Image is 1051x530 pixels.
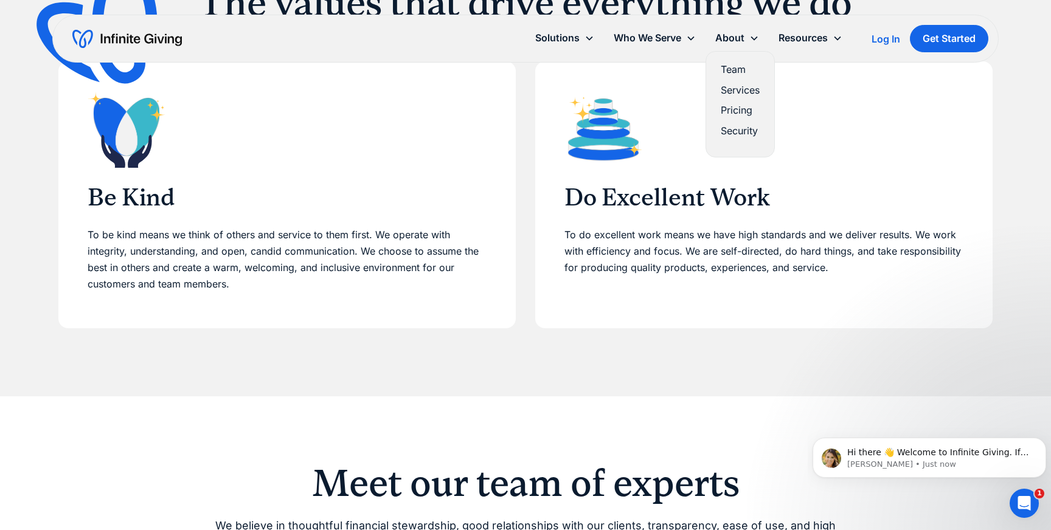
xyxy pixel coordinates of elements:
a: Security [721,123,760,139]
h3: Be Kind [88,183,487,212]
div: Resources [769,25,852,51]
div: Who We Serve [614,30,681,46]
div: About [706,25,769,51]
p: To be kind means we think of others and service to them first. We operate with integrity, underst... [88,227,487,293]
span: 1 [1035,489,1044,498]
div: About [715,30,744,46]
a: home [72,29,182,49]
p: To do excellent work means we have high standards and we deliver results. We work with efficiency... [564,227,963,293]
div: Who We Serve [604,25,706,51]
div: Solutions [525,25,604,51]
div: Resources [779,30,828,46]
nav: About [706,51,775,157]
div: Log In [872,34,900,44]
a: Services [721,82,760,98]
a: Team [721,61,760,78]
a: Get Started [910,25,988,52]
iframe: Intercom live chat [1010,489,1039,518]
iframe: Intercom notifications message [808,412,1051,497]
h2: Meet our team of experts [214,464,837,502]
a: Log In [872,32,900,46]
h3: Do Excellent Work [564,183,963,212]
div: Solutions [535,30,580,46]
a: Pricing [721,102,760,119]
